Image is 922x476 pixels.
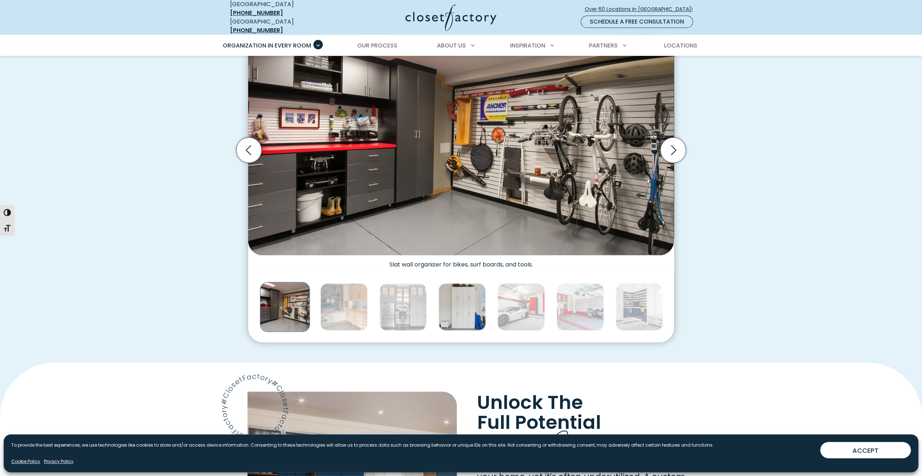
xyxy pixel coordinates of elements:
[44,458,74,465] a: Privacy Policy
[248,255,674,268] figcaption: Slat wall organizer for bikes, surf boards, and tools.
[11,458,40,465] a: Cookie Policy
[616,283,663,331] img: Garage setup with mounted sports gear organizers, cabinetry with lighting, and a wraparound bench
[658,134,689,166] button: Next slide
[218,36,705,56] nav: Primary Menu
[379,283,427,331] img: Sophisticated gray garage cabinetry system with a refrigerator, overhead frosted glass cabinets, ...
[233,134,264,166] button: Previous slide
[477,429,544,456] span: of Your
[477,389,583,415] span: Unlock The
[230,26,283,34] a: [PHONE_NUMBER]
[589,41,618,50] span: Partners
[497,283,545,331] img: Luxury sports garage with high-gloss red cabinetry, gray base drawers, and vertical bike racks
[510,41,545,50] span: Inspiration
[820,442,911,458] button: ACCEPT
[11,442,714,448] p: To provide the best experiences, we use technologies like cookies to store and/or access device i...
[437,41,466,50] span: About Us
[581,16,693,28] a: Schedule a Free Consultation
[477,409,601,435] span: Full Potential
[230,17,335,35] div: [GEOGRAPHIC_DATA]
[230,9,283,17] a: [PHONE_NUMBER]
[248,32,674,255] img: Custom garage slatwall organizer for bikes, surf boards, and tools
[549,418,635,458] span: Garage
[584,3,699,16] a: Over 60 Locations in [GEOGRAPHIC_DATA]!
[585,5,698,13] span: Over 60 Locations in [GEOGRAPHIC_DATA]!
[357,41,397,50] span: Our Process
[260,282,310,332] img: Custom garage slatwall organizer for bikes, surf boards, and tools
[438,283,486,331] img: Garage with white cabinetry with integrated handles, slatwall system for garden tools and power e...
[223,41,311,50] span: Organization in Every Room
[556,283,604,331] img: Garage with gray cabinets and glossy red drawers, slatwall organizer system, heavy-duty hooks, an...
[320,283,368,331] img: Warm wood-toned garage storage with bikes mounted on slat wall panels and cabinetry organizing he...
[405,4,496,31] img: Closet Factory Logo
[664,41,697,50] span: Locations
